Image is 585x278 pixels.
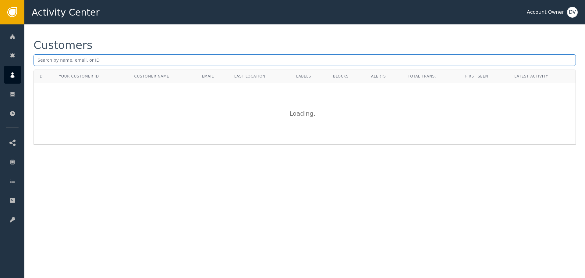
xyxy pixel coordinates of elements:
[134,74,193,79] div: Customer Name
[234,74,287,79] div: Last Location
[59,74,99,79] div: Your Customer ID
[34,54,576,66] input: Search by name, email, or ID
[289,109,320,118] div: Loading .
[38,74,43,79] div: ID
[465,74,505,79] div: First Seen
[514,74,571,79] div: Latest Activity
[333,74,362,79] div: Blocks
[371,74,399,79] div: Alerts
[527,9,564,16] div: Account Owner
[202,74,225,79] div: Email
[32,5,100,19] span: Activity Center
[567,7,578,18] button: DV
[34,40,93,51] div: Customers
[408,74,456,79] div: Total Trans.
[296,74,324,79] div: Labels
